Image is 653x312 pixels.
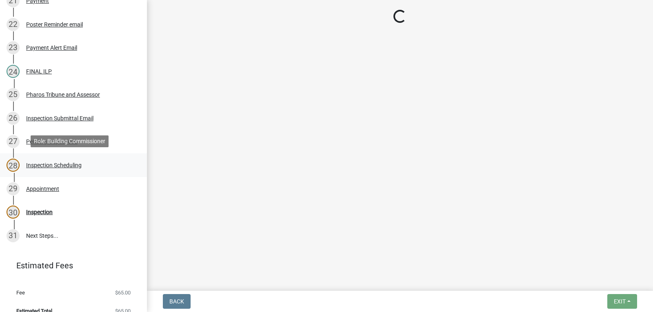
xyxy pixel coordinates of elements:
div: 26 [7,112,20,125]
div: 29 [7,182,20,195]
span: Exit [614,298,626,305]
a: Estimated Fees [7,257,134,274]
div: Pharos Tribune and Assessor [26,92,100,97]
div: Inspection Scheduling [26,162,82,168]
div: Inspection [26,209,53,215]
div: Poster Reminder email [26,22,83,27]
div: Inspection Submittal Email [26,115,93,121]
div: 22 [7,18,20,31]
span: Fee [16,290,25,295]
div: FINAL ILP [26,69,52,74]
div: 27 [7,135,20,148]
button: Back [163,294,191,309]
div: 30 [7,206,20,219]
span: Back [169,298,184,305]
div: Pending Inspections [26,139,78,144]
div: Role: Building Commissioner [31,135,109,147]
div: Appointment [26,186,59,192]
div: Payment Alert Email [26,45,77,51]
div: 31 [7,229,20,242]
div: 23 [7,41,20,54]
div: 25 [7,88,20,101]
span: $65.00 [115,290,131,295]
div: 28 [7,159,20,172]
button: Exit [607,294,637,309]
div: 24 [7,65,20,78]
